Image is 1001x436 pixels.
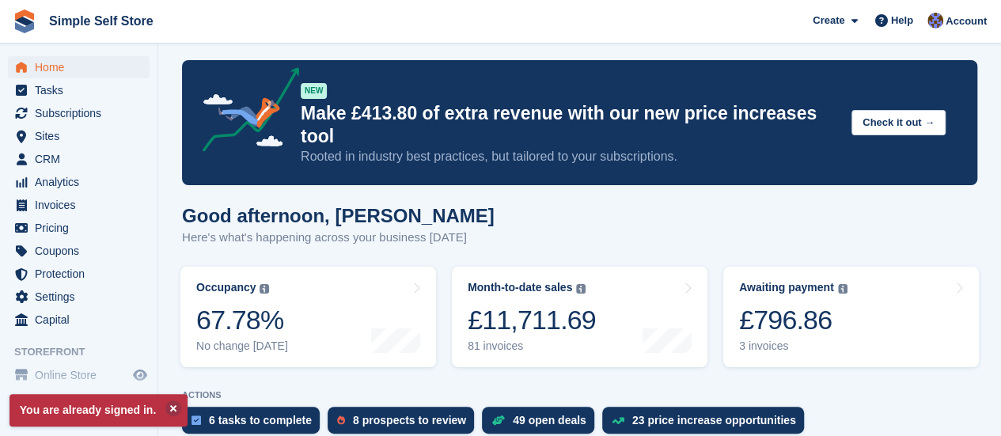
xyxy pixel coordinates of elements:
a: menu [8,125,150,147]
span: Pricing [35,217,130,239]
a: menu [8,286,150,308]
span: Protection [35,263,130,285]
a: menu [8,56,150,78]
a: menu [8,148,150,170]
span: Home [35,56,130,78]
span: Coupons [35,240,130,262]
a: menu [8,79,150,101]
a: menu [8,217,150,239]
img: task-75834270c22a3079a89374b754ae025e5fb1db73e45f91037f5363f120a921f8.svg [191,415,201,425]
img: deal-1b604bf984904fb50ccaf53a9ad4b4a5d6e5aea283cecdc64d6e3604feb123c2.svg [491,415,505,426]
p: Here's what's happening across your business [DATE] [182,229,495,247]
span: Settings [35,286,130,308]
p: You are already signed in. [9,394,188,427]
a: menu [8,263,150,285]
a: Simple Self Store [43,8,160,34]
span: Online Store [35,364,130,386]
img: Sharon Hughes [927,13,943,28]
span: Sites [35,125,130,147]
span: Invoices [35,194,130,216]
span: Subscriptions [35,102,130,124]
span: Analytics [35,171,130,193]
div: 67.78% [196,304,288,336]
span: Capital [35,309,130,331]
div: Awaiting payment [739,281,834,294]
button: Check it out → [851,110,946,136]
div: £796.86 [739,304,847,336]
div: £11,711.69 [468,304,596,336]
div: Occupancy [196,281,256,294]
a: Preview store [131,366,150,385]
a: Awaiting payment £796.86 3 invoices [723,267,979,367]
a: menu [8,194,150,216]
div: 6 tasks to complete [209,414,312,427]
div: 23 price increase opportunities [632,414,796,427]
h1: Good afternoon, [PERSON_NAME] [182,205,495,226]
a: menu [8,240,150,262]
span: Account [946,13,987,29]
a: menu [8,102,150,124]
img: prospect-51fa495bee0391a8d652442698ab0144808aea92771e9ea1ae160a38d050c398.svg [337,415,345,425]
div: 3 invoices [739,339,847,353]
div: No change [DATE] [196,339,288,353]
a: Occupancy 67.78% No change [DATE] [180,267,436,367]
a: menu [8,171,150,193]
a: menu [8,309,150,331]
a: menu [8,364,150,386]
img: price_increase_opportunities-93ffe204e8149a01c8c9dc8f82e8f89637d9d84a8eef4429ea346261dce0b2c0.svg [612,417,624,424]
p: ACTIONS [182,390,977,400]
div: Month-to-date sales [468,281,572,294]
div: 8 prospects to review [353,414,466,427]
span: Help [891,13,913,28]
div: 81 invoices [468,339,596,353]
img: price-adjustments-announcement-icon-8257ccfd72463d97f412b2fc003d46551f7dbcb40ab6d574587a9cd5c0d94... [189,67,300,157]
div: 49 open deals [513,414,586,427]
span: Tasks [35,79,130,101]
div: NEW [301,83,327,99]
span: Create [813,13,844,28]
img: stora-icon-8386f47178a22dfd0bd8f6a31ec36ba5ce8667c1dd55bd0f319d3a0aa187defe.svg [13,9,36,33]
p: Rooted in industry best practices, but tailored to your subscriptions. [301,148,839,165]
a: Month-to-date sales £11,711.69 81 invoices [452,267,707,367]
span: CRM [35,148,130,170]
img: icon-info-grey-7440780725fd019a000dd9b08b2336e03edf1995a4989e88bcd33f0948082b44.svg [576,284,586,294]
p: Make £413.80 of extra revenue with our new price increases tool [301,102,839,148]
img: icon-info-grey-7440780725fd019a000dd9b08b2336e03edf1995a4989e88bcd33f0948082b44.svg [838,284,847,294]
img: icon-info-grey-7440780725fd019a000dd9b08b2336e03edf1995a4989e88bcd33f0948082b44.svg [260,284,269,294]
span: Storefront [14,344,157,360]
